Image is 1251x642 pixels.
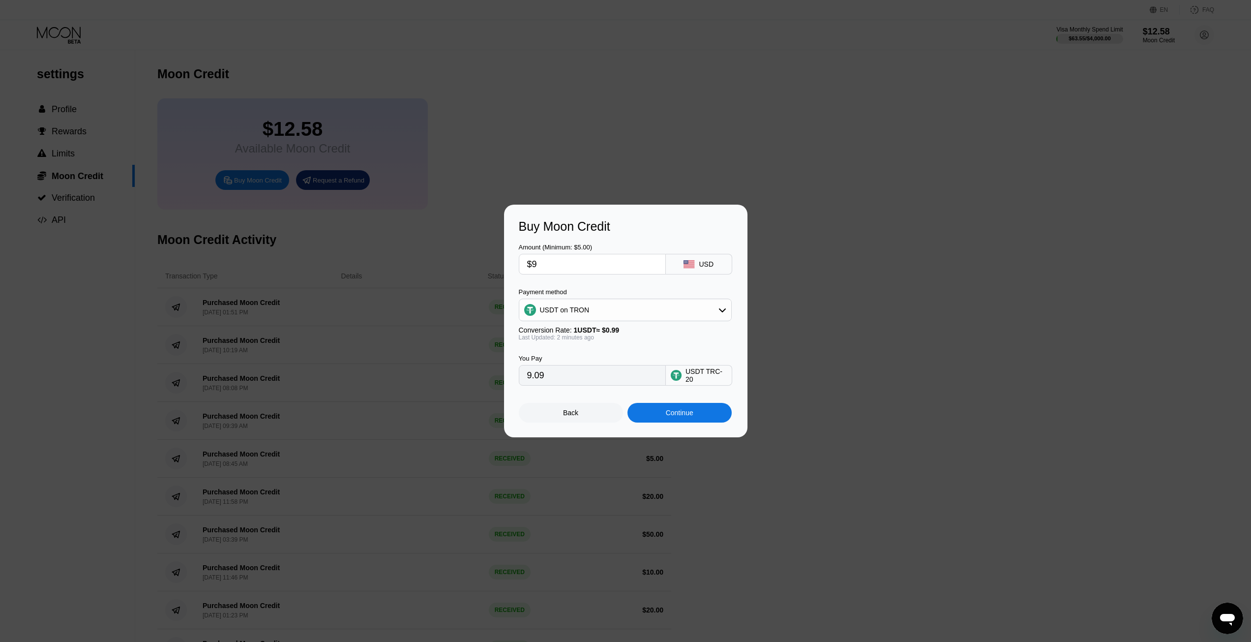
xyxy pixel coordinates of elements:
[519,219,733,234] div: Buy Moon Credit
[574,326,620,334] span: 1 USDT ≈ $0.99
[519,326,732,334] div: Conversion Rate:
[563,409,578,417] div: Back
[519,403,623,423] div: Back
[519,355,666,362] div: You Pay
[627,403,732,423] div: Continue
[666,409,693,417] div: Continue
[699,260,714,268] div: USD
[519,334,732,341] div: Last Updated: 2 minutes ago
[519,244,666,251] div: Amount (Minimum: $5.00)
[1212,603,1243,634] iframe: Button to launch messaging window
[685,367,727,383] div: USDT TRC-20
[540,306,590,314] div: USDT on TRON
[519,300,731,320] div: USDT on TRON
[519,288,732,296] div: Payment method
[527,254,657,274] input: $0.00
